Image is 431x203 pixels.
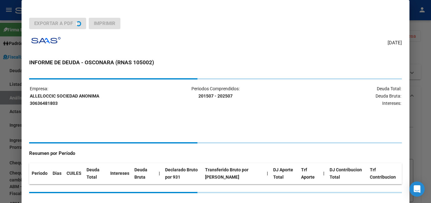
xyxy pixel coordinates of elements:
h3: INFORME DE DEUDA - OSCONARA (RNAS 105002) [29,58,402,67]
th: DJ Contribucion Total [327,163,367,184]
p: Empresa: [30,85,153,107]
th: DJ Aporte Total [271,163,299,184]
p: Periodos Comprendidos: [154,85,277,100]
th: Declarado Bruto por 931 [163,163,203,184]
th: CUILES [64,163,84,184]
strong: 201507 - 202507 [198,93,233,98]
th: Deuda Total [84,163,108,184]
th: Dias [50,163,64,184]
p: Deuda Total: Deuda Bruta: Intereses: [278,85,401,107]
th: | [156,163,163,184]
span: Exportar a PDF [34,21,73,26]
div: Open Intercom Messenger [409,181,425,197]
th: Deuda Bruta [132,163,156,184]
th: Periodo [29,163,50,184]
strong: ALLELOCCIC SOCIEDAD ANONIMA 30636481803 [30,93,99,106]
button: Imprimir [89,18,120,29]
th: | [264,163,271,184]
th: Trf Contribucion [367,163,402,184]
h4: Resumen por Período [29,150,402,157]
span: Imprimir [94,21,115,26]
th: Transferido Bruto por [PERSON_NAME] [203,163,264,184]
th: | [321,163,327,184]
button: Exportar a PDF [29,18,86,29]
span: [DATE] [388,39,402,47]
th: Trf Aporte [299,163,321,184]
th: Intereses [108,163,132,184]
